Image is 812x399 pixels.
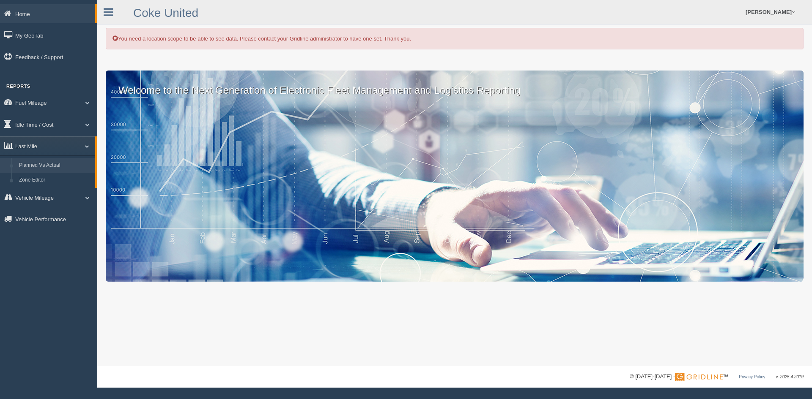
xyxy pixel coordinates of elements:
p: Welcome to the Next Generation of Electronic Fleet Management and Logistics Reporting [106,71,804,98]
div: © [DATE]-[DATE] - ™ [630,372,804,381]
a: Privacy Policy [739,375,765,379]
a: Planned Vs Actual [15,158,95,173]
img: Gridline [675,373,723,381]
span: v. 2025.4.2019 [776,375,804,379]
a: Zone Editor [15,173,95,188]
a: Coke United [133,6,198,19]
div: You need a location scope to be able to see data. Please contact your Gridline administrator to h... [106,28,804,49]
